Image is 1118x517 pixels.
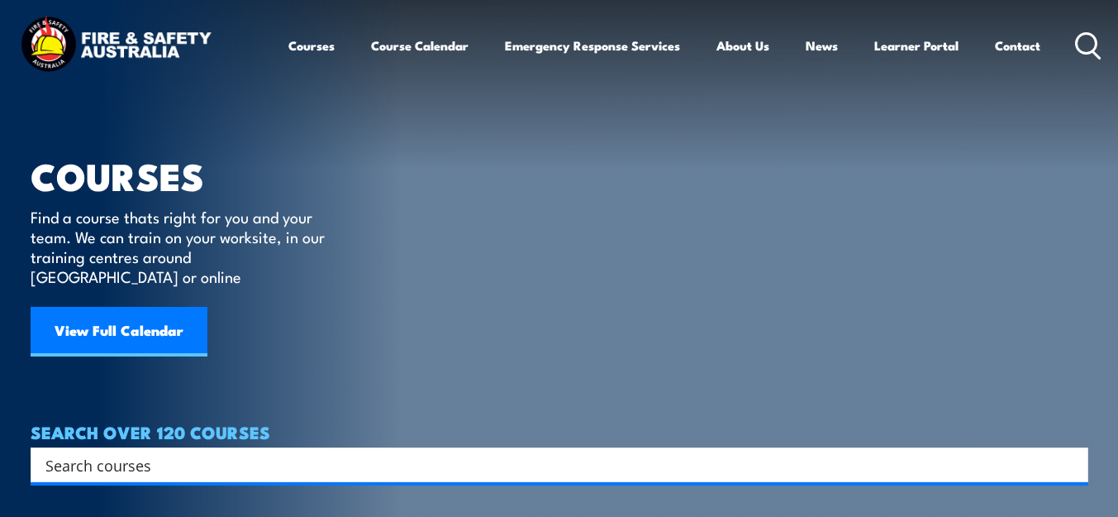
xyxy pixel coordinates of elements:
a: About Us [716,26,769,65]
form: Search form [49,453,1055,476]
button: Search magnifier button [1059,453,1082,476]
a: Learner Portal [874,26,959,65]
a: Contact [995,26,1040,65]
input: Search input [45,452,1052,477]
a: View Full Calendar [31,307,207,357]
a: Emergency Response Services [505,26,680,65]
a: News [806,26,838,65]
a: Course Calendar [371,26,469,65]
a: Courses [288,26,335,65]
p: Find a course thats right for you and your team. We can train on your worksite, in our training c... [31,207,332,286]
h1: COURSES [31,159,349,191]
h4: SEARCH OVER 120 COURSES [31,423,1088,441]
